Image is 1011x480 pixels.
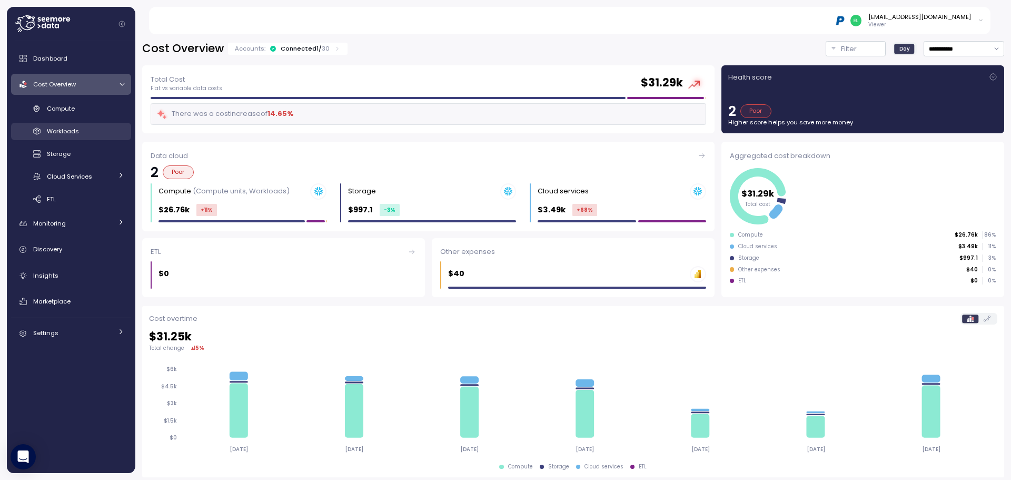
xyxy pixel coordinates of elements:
p: $997.1 [348,204,373,216]
tspan: $1.5k [164,417,177,424]
button: Filter [826,41,886,56]
div: Compute [158,186,290,197]
div: Cloud services [584,463,623,471]
span: Insights [33,271,58,280]
p: Total Cost [151,74,222,85]
div: Poor [740,104,771,118]
tspan: [DATE] [230,446,248,453]
a: Storage [11,145,131,163]
div: 15 % [194,344,204,352]
tspan: $4.5k [161,383,177,390]
div: Storage [738,254,759,262]
a: Settings [11,323,131,344]
p: 0 % [983,277,995,285]
div: Compute [738,231,763,239]
tspan: $31.29k [742,187,775,199]
tspan: [DATE] [576,446,594,453]
span: Compute [47,104,75,113]
p: Viewer [868,21,971,28]
p: $26.76k [955,231,978,239]
a: ETL$0 [142,238,425,298]
span: Dashboard [33,54,67,63]
span: Storage [47,150,71,158]
img: 68b03c81eca7ebbb46a2a292.PNG [835,15,846,26]
p: Filter [841,44,857,54]
h2: Cost Overview [142,41,224,56]
div: Cloud services [538,186,589,197]
p: 2 [728,104,736,118]
p: 30 [322,44,330,53]
tspan: [DATE] [345,446,363,453]
span: Day [899,45,910,53]
p: 86 % [983,231,995,239]
a: Workloads [11,123,131,140]
p: Higher score helps you save more money [728,118,997,126]
p: (Compute units, Workloads) [193,186,290,196]
p: 11 % [983,243,995,250]
h2: $ 31.29k [641,75,683,91]
tspan: $3k [167,400,177,407]
p: $40 [966,266,978,273]
span: Settings [33,329,58,337]
div: Connected 1 / [281,44,330,53]
p: Cost overtime [149,314,197,324]
div: ETL [639,463,647,471]
span: Workloads [47,127,79,135]
div: There was a cost increase of [156,108,293,120]
a: Dashboard [11,48,131,69]
a: Insights [11,265,131,286]
tspan: $6k [166,366,177,373]
div: +11 % [196,204,217,216]
div: [EMAIL_ADDRESS][DOMAIN_NAME] [868,13,971,21]
span: Marketplace [33,297,71,306]
div: -3 % [380,204,400,216]
div: Storage [548,463,569,471]
div: Open Intercom Messenger [11,444,36,469]
p: 0 % [983,266,995,273]
p: Total change [149,345,184,352]
div: Accounts:Connected1/30 [228,43,348,55]
div: ETL [151,247,417,257]
div: Poor [163,165,194,179]
p: $3.49k [538,204,566,216]
p: $997.1 [959,254,978,262]
p: Flat vs variable data costs [151,85,222,92]
div: Storage [348,186,376,197]
p: Health score [728,72,772,83]
div: Compute [508,463,533,471]
tspan: [DATE] [922,446,940,453]
span: Cloud Services [47,172,92,181]
div: Other expenses [738,266,780,273]
tspan: [DATE] [691,446,709,453]
p: 2 [151,165,158,179]
div: ETL [738,277,746,285]
img: 9819483d95bcefcbde6e3c56e1731568 [850,15,861,26]
tspan: [DATE] [460,446,479,453]
p: $0 [970,277,978,285]
a: Marketplace [11,291,131,312]
tspan: [DATE] [806,446,825,453]
div: Data cloud [151,151,706,161]
p: $3.49k [958,243,978,250]
p: $40 [448,268,464,280]
div: Aggregated cost breakdown [730,151,996,161]
tspan: $0 [170,434,177,441]
div: Cloud services [738,243,777,250]
span: Cost Overview [33,80,76,89]
p: 3 % [983,254,995,262]
div: +68 % [572,204,597,216]
a: ETL [11,190,131,208]
a: Monitoring [11,213,131,234]
a: Data cloud2PoorCompute (Compute units, Workloads)$26.76k+11%Storage $997.1-3%Cloud services $3.49... [142,142,715,231]
h2: $ 31.25k [149,329,997,345]
p: $26.76k [158,204,190,216]
span: Discovery [33,245,62,253]
span: Monitoring [33,219,66,228]
tspan: Total cost [746,200,771,207]
a: Cloud Services [11,168,131,185]
a: Cost Overview [11,74,131,95]
p: $0 [158,268,169,280]
p: Accounts: [235,44,265,53]
span: ETL [47,195,56,203]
